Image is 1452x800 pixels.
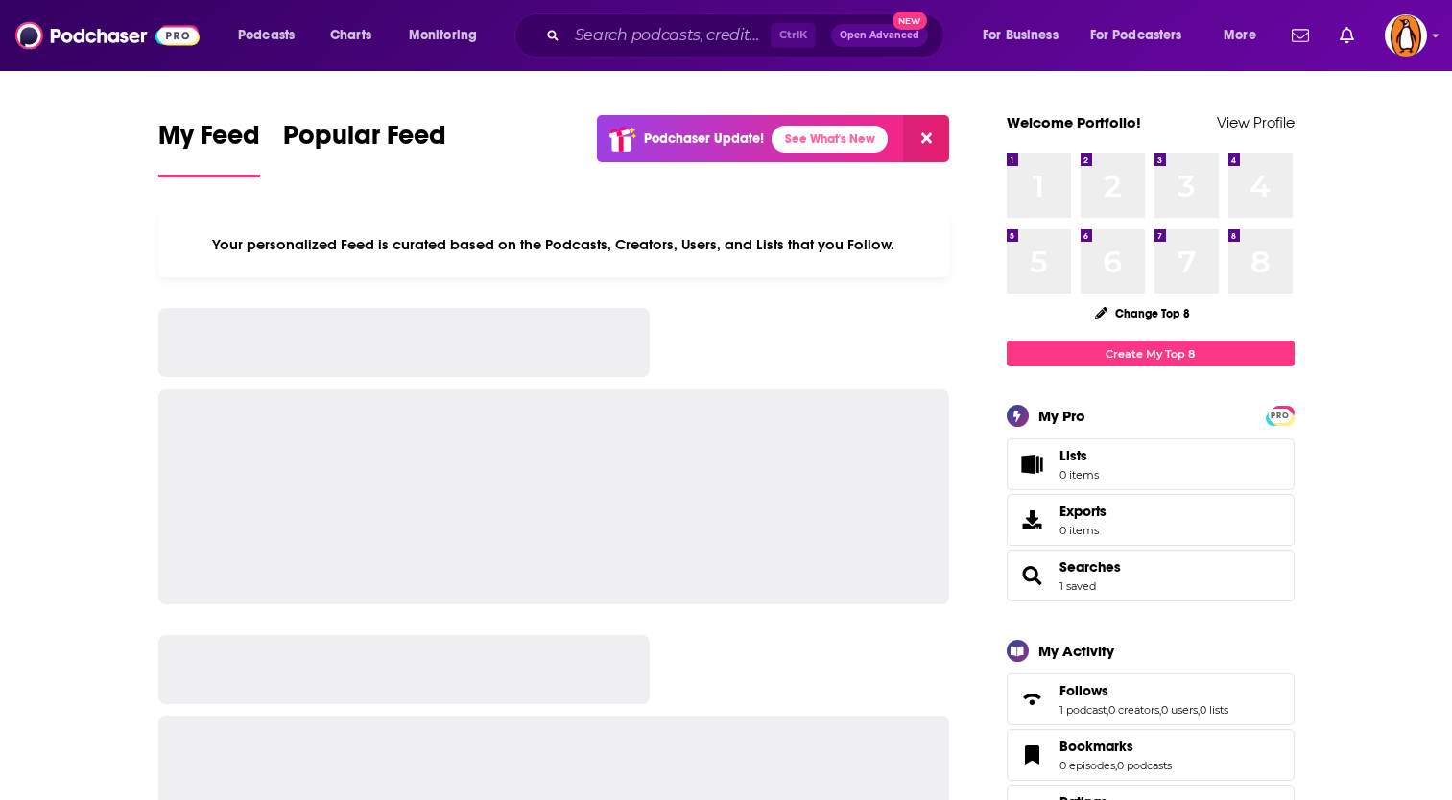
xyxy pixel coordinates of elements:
div: Search podcasts, credits, & more... [533,13,963,58]
span: Podcasts [238,22,295,49]
a: 0 lists [1200,703,1228,717]
span: , [1198,703,1200,717]
span: Open Advanced [840,31,919,40]
a: 0 episodes [1059,759,1115,772]
span: Logged in as penguin_portfolio [1385,14,1427,57]
span: Searches [1007,550,1295,601]
a: 0 creators [1108,703,1159,717]
button: open menu [1078,20,1210,51]
img: Podchaser - Follow, Share and Rate Podcasts [15,17,200,54]
a: View Profile [1217,113,1295,131]
a: Searches [1013,562,1052,589]
span: 0 items [1059,468,1099,482]
span: Charts [330,22,371,49]
button: Open AdvancedNew [831,24,928,47]
a: PRO [1269,408,1292,422]
a: Welcome Portfolio! [1007,113,1141,131]
span: New [893,12,927,30]
span: More [1224,22,1256,49]
a: Searches [1059,558,1121,576]
button: open menu [1210,20,1280,51]
input: Search podcasts, credits, & more... [567,20,771,51]
div: Your personalized Feed is curated based on the Podcasts, Creators, Users, and Lists that you Follow. [158,212,950,277]
span: 0 items [1059,524,1107,537]
button: open menu [969,20,1083,51]
span: Popular Feed [283,119,446,163]
span: Follows [1059,682,1108,699]
a: 1 podcast [1059,703,1107,717]
div: My Pro [1038,407,1085,425]
button: open menu [225,20,320,51]
span: Lists [1013,451,1052,478]
span: , [1115,759,1117,772]
button: Change Top 8 [1083,301,1202,325]
a: Show notifications dropdown [1284,19,1317,52]
span: Bookmarks [1059,738,1133,755]
a: Bookmarks [1059,738,1172,755]
a: Charts [318,20,383,51]
span: Follows [1007,673,1295,725]
a: 0 users [1161,703,1198,717]
a: Follows [1013,686,1052,713]
span: Lists [1059,447,1087,464]
a: Popular Feed [283,119,446,177]
a: See What's New [772,126,888,153]
span: , [1159,703,1161,717]
span: Monitoring [409,22,477,49]
span: For Podcasters [1090,22,1182,49]
a: My Feed [158,119,260,177]
span: Exports [1013,506,1052,533]
a: 0 podcasts [1117,759,1172,772]
span: Ctrl K [771,23,816,48]
a: Exports [1007,494,1295,546]
a: Bookmarks [1013,741,1052,768]
span: Exports [1059,503,1107,520]
a: Lists [1007,438,1295,490]
button: Show profile menu [1385,14,1427,57]
span: Bookmarks [1007,729,1295,781]
span: My Feed [158,119,260,163]
a: Follows [1059,682,1228,699]
span: , [1107,703,1108,717]
div: My Activity [1038,642,1114,660]
span: For Business [983,22,1059,49]
span: PRO [1269,409,1292,423]
a: Create My Top 8 [1007,341,1295,366]
button: open menu [395,20,502,51]
span: Lists [1059,447,1099,464]
a: 1 saved [1059,579,1096,593]
a: Show notifications dropdown [1332,19,1362,52]
p: Podchaser Update! [644,130,764,147]
img: User Profile [1385,14,1427,57]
